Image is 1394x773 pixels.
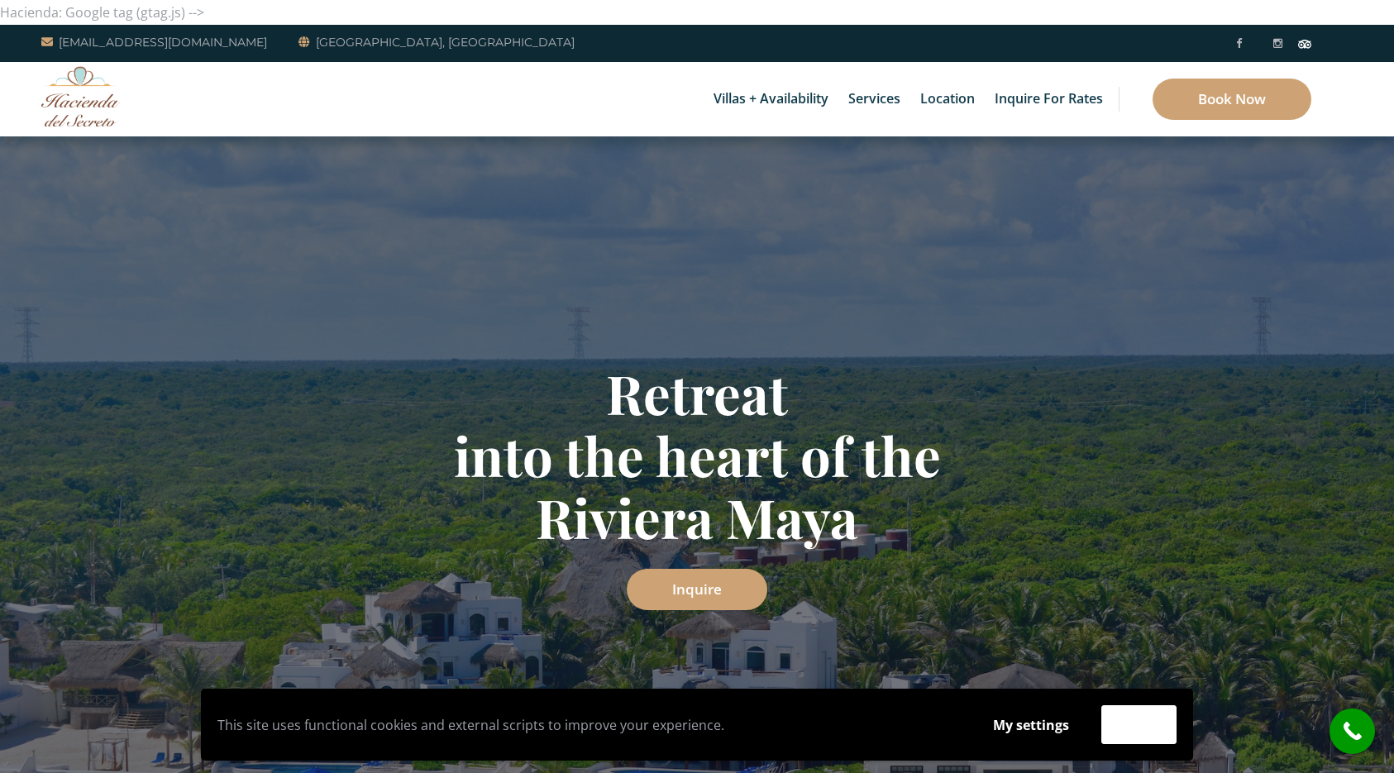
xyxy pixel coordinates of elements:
button: My settings [977,706,1085,744]
img: Tripadvisor_logomark.svg [1298,40,1311,48]
button: Accept [1101,705,1177,744]
p: This site uses functional cookies and external scripts to improve your experience. [217,713,961,737]
a: call [1330,709,1375,754]
a: Location [912,62,983,136]
a: Book Now [1153,79,1311,120]
img: Awesome Logo [41,66,120,126]
h1: Retreat into the heart of the Riviera Maya [213,362,1181,548]
a: Villas + Availability [705,62,837,136]
a: [GEOGRAPHIC_DATA], [GEOGRAPHIC_DATA] [298,32,575,52]
a: [EMAIL_ADDRESS][DOMAIN_NAME] [41,32,267,52]
a: Inquire for Rates [986,62,1111,136]
i: call [1334,713,1371,750]
a: Inquire [627,569,767,610]
a: Services [840,62,909,136]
